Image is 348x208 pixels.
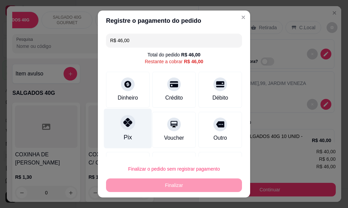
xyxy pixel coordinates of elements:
[184,58,203,65] div: R$ 46,00
[145,58,203,65] div: Restante a cobrar
[165,94,183,102] div: Crédito
[118,94,138,102] div: Dinheiro
[147,51,201,58] div: Total do pedido
[124,133,132,142] div: Pix
[164,134,184,142] div: Voucher
[181,51,201,58] div: R$ 46,00
[98,11,250,31] header: Registre o pagamento do pedido
[106,162,242,176] button: Finalizar o pedido sem registrar pagamento
[110,34,238,47] input: Ex.: hambúrguer de cordeiro
[212,94,228,102] div: Débito
[213,134,227,142] div: Outro
[238,12,249,23] button: Close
